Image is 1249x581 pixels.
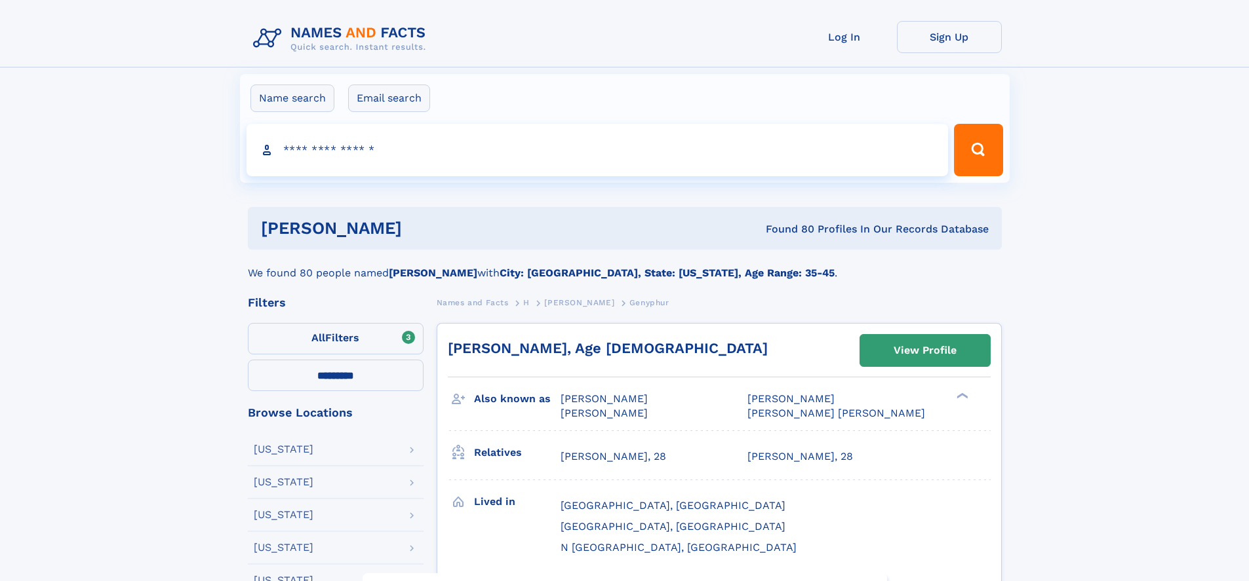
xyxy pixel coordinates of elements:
[254,444,313,455] div: [US_STATE]
[254,542,313,553] div: [US_STATE]
[248,407,424,419] div: Browse Locations
[561,392,648,405] span: [PERSON_NAME]
[248,21,437,56] img: Logo Names and Facts
[954,124,1002,176] button: Search Button
[561,520,785,533] span: [GEOGRAPHIC_DATA], [GEOGRAPHIC_DATA]
[894,335,957,365] div: View Profile
[254,510,313,520] div: [US_STATE]
[248,297,424,309] div: Filters
[897,21,1002,53] a: Sign Up
[747,407,925,419] span: [PERSON_NAME] [PERSON_NAME]
[389,267,477,279] b: [PERSON_NAME]
[474,491,561,513] h3: Lived in
[584,222,989,236] div: Found 80 Profiles In Our Records Database
[561,499,785,512] span: [GEOGRAPHIC_DATA], [GEOGRAPHIC_DATA]
[629,298,669,307] span: Genyphur
[254,477,313,487] div: [US_STATE]
[250,84,334,112] label: Name search
[544,294,614,310] a: [PERSON_NAME]
[523,294,530,310] a: H
[474,388,561,410] h3: Also known as
[248,250,1002,281] div: We found 80 people named with .
[561,407,648,419] span: [PERSON_NAME]
[311,331,325,344] span: All
[248,323,424,354] label: Filters
[437,294,509,310] a: Names and Facts
[747,449,853,464] a: [PERSON_NAME], 28
[523,298,530,307] span: H
[792,21,897,53] a: Log In
[474,441,561,464] h3: Relatives
[544,298,614,307] span: [PERSON_NAME]
[261,220,584,236] h1: [PERSON_NAME]
[448,340,768,356] a: [PERSON_NAME], Age [DEMOGRAPHIC_DATA]
[348,84,430,112] label: Email search
[747,392,835,405] span: [PERSON_NAME]
[247,124,949,176] input: search input
[953,392,969,400] div: ❯
[561,541,797,553] span: N [GEOGRAPHIC_DATA], [GEOGRAPHIC_DATA]
[561,449,666,464] a: [PERSON_NAME], 28
[860,335,990,366] a: View Profile
[500,267,835,279] b: City: [GEOGRAPHIC_DATA], State: [US_STATE], Age Range: 35-45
